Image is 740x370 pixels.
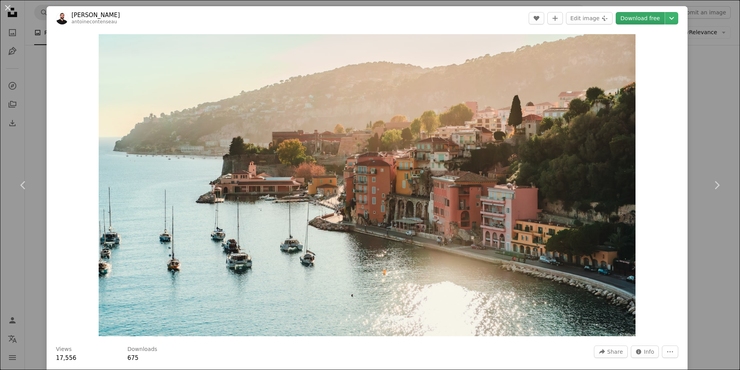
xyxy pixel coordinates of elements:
button: Edit image [566,12,613,24]
button: Like [529,12,544,24]
span: 675 [127,354,139,361]
button: Zoom in on this image [99,34,636,336]
a: [PERSON_NAME] [71,11,120,19]
span: Share [607,346,623,358]
h3: Downloads [127,346,157,353]
span: 17,556 [56,354,77,361]
h3: Views [56,346,72,353]
a: Next [693,148,740,222]
button: Share this image [594,346,627,358]
span: Info [644,346,655,358]
a: Download free [616,12,665,24]
button: More Actions [662,346,678,358]
button: Add to Collection [547,12,563,24]
img: Go to Antoine Contenseau's profile [56,12,68,24]
button: Choose download size [665,12,678,24]
img: a group of boats floating on top of a body of water [99,34,636,336]
button: Stats about this image [631,346,659,358]
a: antoinecontenseau [71,19,117,24]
